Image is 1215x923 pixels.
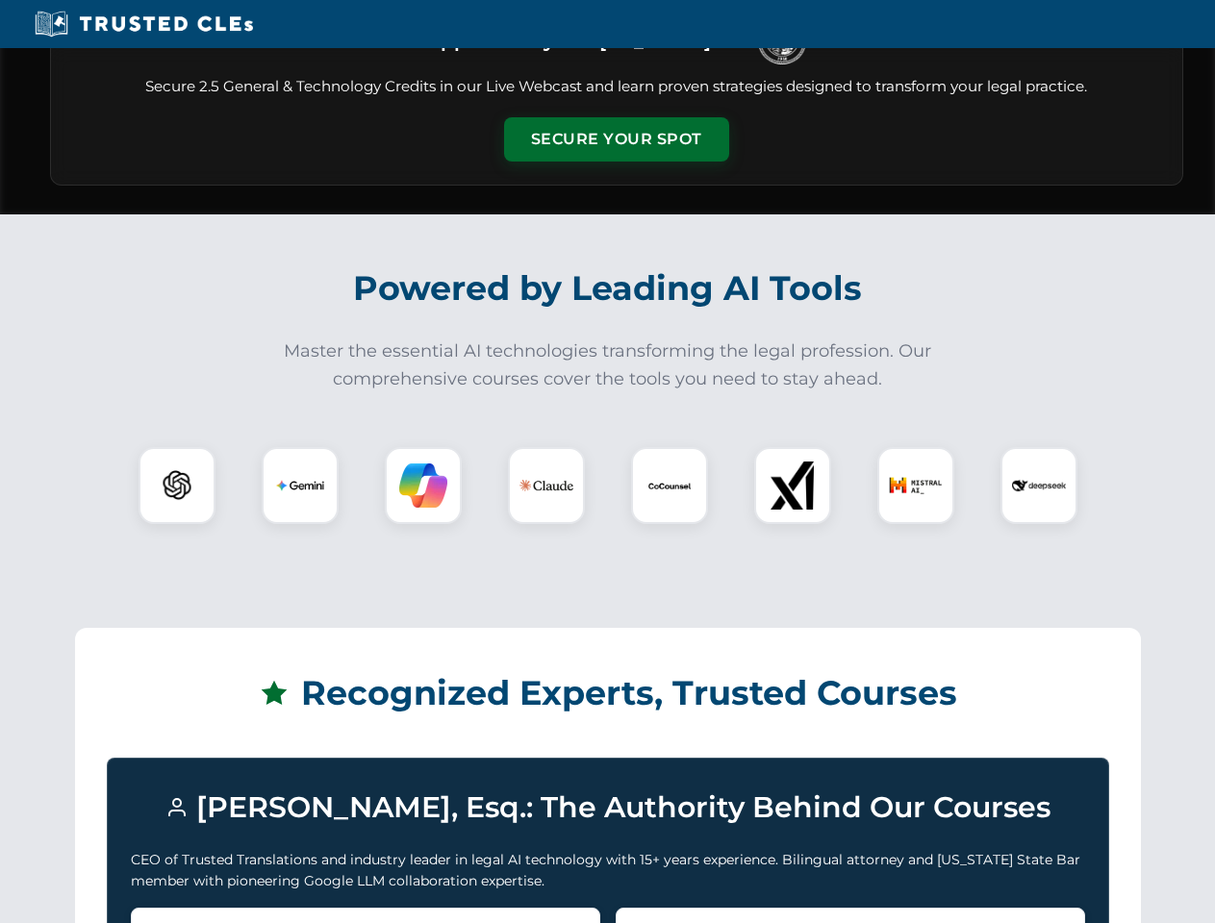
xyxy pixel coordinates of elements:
[271,337,945,393] p: Master the essential AI technologies transforming the legal profession. Our comprehensive courses...
[131,849,1085,892] p: CEO of Trusted Translations and industry leader in legal AI technology with 15+ years experience....
[769,461,817,510] img: xAI Logo
[131,782,1085,834] h3: [PERSON_NAME], Esq.: The Authority Behind Our Courses
[276,461,324,510] img: Gemini Logo
[519,459,573,512] img: Claude Logo
[385,447,462,524] div: Copilot
[262,447,339,524] div: Gemini
[1012,459,1066,512] img: DeepSeek Logo
[75,255,1141,322] h2: Powered by Leading AI Tools
[889,459,943,512] img: Mistral AI Logo
[399,461,447,510] img: Copilot Logo
[29,10,259,38] img: Trusted CLEs
[1000,447,1077,524] div: DeepSeek
[645,461,694,510] img: CoCounsel Logo
[139,447,215,524] div: ChatGPT
[74,76,1159,98] p: Secure 2.5 General & Technology Credits in our Live Webcast and learn proven strategies designed ...
[508,447,585,524] div: Claude
[149,458,205,513] img: ChatGPT Logo
[504,117,729,162] button: Secure Your Spot
[107,660,1109,727] h2: Recognized Experts, Trusted Courses
[754,447,831,524] div: xAI
[631,447,708,524] div: CoCounsel
[877,447,954,524] div: Mistral AI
